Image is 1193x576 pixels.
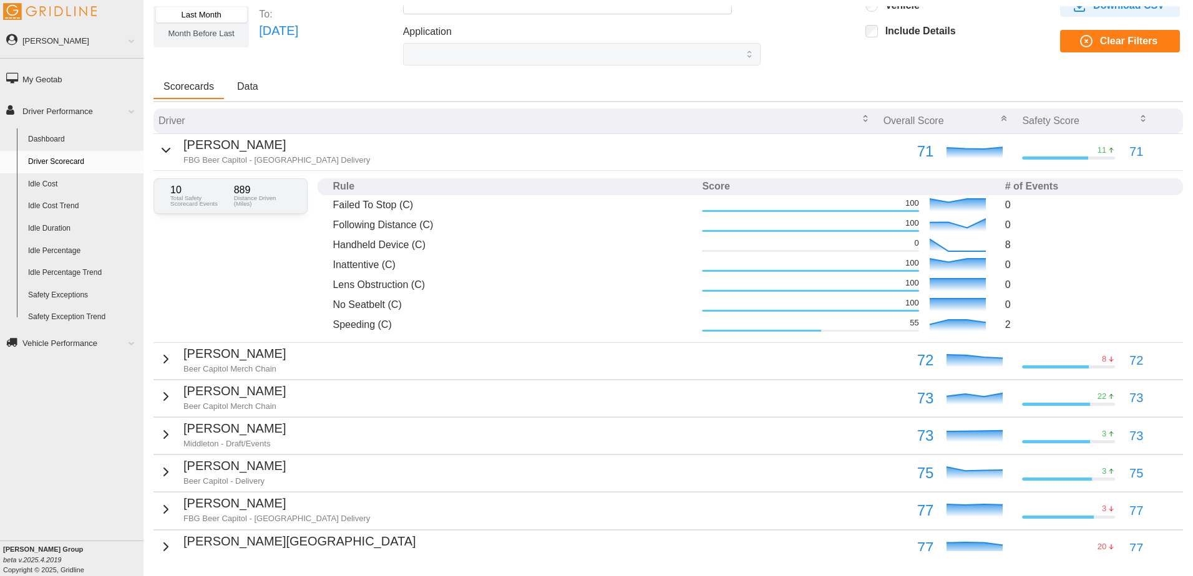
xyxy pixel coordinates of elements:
p: FBG Beer Capitol - [GEOGRAPHIC_DATA] Delivery [183,513,370,524]
a: Idle Percentage [22,240,144,262]
p: Lens Obstruction (C) [333,277,692,292]
th: # of Events [1000,178,1173,195]
p: Following Distance (C) [333,218,692,232]
p: 0 [914,238,918,249]
p: 100 [905,277,919,289]
p: 0 [1005,297,1168,312]
p: 75 [1129,464,1143,483]
p: 73 [884,424,934,448]
p: 0 [1005,257,1168,272]
p: 3 [1102,428,1106,439]
span: Clear Filters [1100,31,1157,52]
p: [DATE] [259,21,298,41]
a: Idle Cost [22,173,144,196]
p: 100 [905,218,919,229]
a: Idle Percentage Trend [22,262,144,284]
p: Beer Capitol - Delivery [183,476,286,487]
p: 889 [234,185,291,195]
p: Failed To Stop (C) [333,198,692,212]
p: Total Safety Scorecard Events [170,195,228,207]
p: 0 [1005,277,1168,292]
p: [PERSON_NAME] [183,135,370,155]
a: Safety Exception Trend [22,306,144,329]
p: 3 [1102,503,1106,514]
button: [PERSON_NAME]FBG Beer Capitol - [GEOGRAPHIC_DATA] Delivery [158,494,370,524]
p: [PERSON_NAME] [183,344,286,363]
p: Beer Capitol Merch Chain [183,401,286,412]
p: 2 [1005,317,1168,332]
p: Distance Driven (Miles) [234,195,291,207]
p: 73 [1129,388,1143,408]
p: 73 [1129,426,1143,446]
p: 100 [905,198,919,209]
p: [PERSON_NAME] [183,456,286,476]
i: beta v.2025.4.2019 [3,556,61,564]
button: [PERSON_NAME]Beer Capitol Merch Chain [158,382,286,412]
a: Idle Duration [22,218,144,240]
p: No Seatbelt (C) [333,297,692,312]
span: Month Before Last [168,29,235,38]
p: [PERSON_NAME] [183,382,286,401]
p: Speeding (C) [333,317,692,332]
p: Inattentive (C) [333,257,692,272]
p: 55 [910,317,918,329]
label: Application [403,24,452,40]
img: Gridline [3,3,97,20]
p: 0 [1005,218,1168,232]
p: 77 [884,499,934,522]
p: 10 [170,185,228,195]
p: To: [259,7,298,21]
label: Include Details [878,25,956,37]
th: Rule [328,178,697,195]
button: [PERSON_NAME]Beer Capitol - Delivery [158,456,286,487]
p: 72 [884,348,934,372]
span: Data [237,82,258,92]
p: Overall Score [884,113,944,128]
span: Last Month [181,10,221,19]
a: Driver Scorecard [22,151,144,173]
p: 100 [905,297,919,309]
button: [PERSON_NAME]Middleton - Draft/Events [158,419,286,449]
button: [PERSON_NAME][GEOGRAPHIC_DATA]FBG Mid ([PERSON_NAME]) [158,532,416,562]
p: 71 [884,140,934,163]
p: 3 [1102,466,1106,477]
p: FBG Beer Capitol - [GEOGRAPHIC_DATA] Delivery [183,155,370,166]
p: 100 [905,257,919,269]
p: [PERSON_NAME][GEOGRAPHIC_DATA] [183,532,416,551]
p: Driver [158,113,185,128]
p: Beer Capitol Merch Chain [183,363,286,375]
p: [PERSON_NAME] [183,419,286,438]
p: 72 [1129,351,1143,370]
p: Safety Score [1022,113,1079,128]
a: Idle Cost Trend [22,195,144,218]
p: 11 [1098,145,1106,156]
p: 22 [1098,391,1106,402]
p: FBG Mid ([PERSON_NAME]) [183,551,416,562]
p: 8 [1005,238,1168,252]
p: 73 [884,386,934,410]
p: 77 [884,536,934,560]
button: [PERSON_NAME]Beer Capitol Merch Chain [158,344,286,375]
button: [PERSON_NAME]FBG Beer Capitol - [GEOGRAPHIC_DATA] Delivery [158,135,370,166]
p: 20 [1098,541,1106,552]
p: 75 [884,461,934,485]
a: Safety Exceptions [22,284,144,307]
p: 77 [1129,501,1143,521]
p: 0 [1005,198,1168,212]
p: 8 [1102,353,1106,365]
p: Middleton - Draft/Events [183,438,286,449]
b: [PERSON_NAME] Group [3,545,83,553]
p: Handheld Device (C) [333,238,692,252]
span: Scorecards [163,82,214,92]
th: Score [697,178,1000,195]
a: Dashboard [22,128,144,151]
p: 71 [1129,142,1143,161]
p: 77 [1129,539,1143,558]
p: [PERSON_NAME] [183,494,370,513]
button: Clear Filters [1060,30,1180,52]
div: Copyright © 2025, Gridline [3,544,144,575]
